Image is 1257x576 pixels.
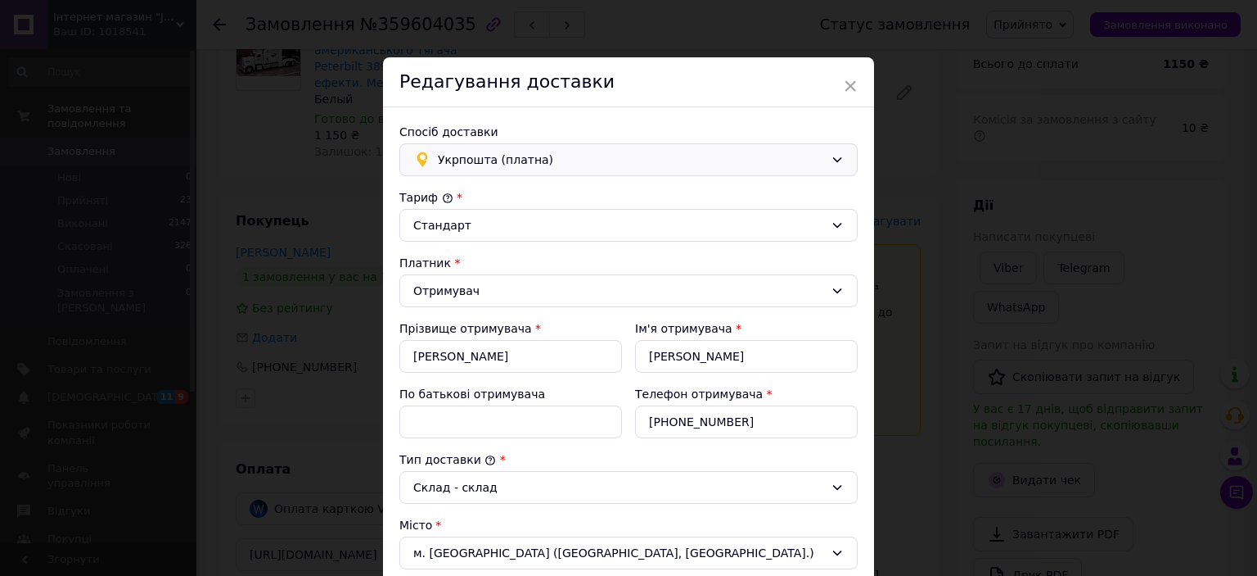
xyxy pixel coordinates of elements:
label: Телефон отримувача [635,388,763,401]
div: Стандарт [413,216,824,234]
input: +380 [635,406,858,438]
div: Спосіб доставки [399,124,858,140]
div: м. [GEOGRAPHIC_DATA] ([GEOGRAPHIC_DATA], [GEOGRAPHIC_DATA].) [399,537,858,569]
label: По батькові отримувача [399,388,545,401]
div: Тариф [399,189,858,206]
label: Ім'я отримувача [635,322,732,335]
span: Укрпошта (платна) [438,151,824,169]
div: Отримувач [413,282,824,300]
span: × [843,72,858,100]
div: Місто [399,517,858,533]
label: Прізвище отримувача [399,322,532,335]
div: Редагування доставки [383,57,874,107]
div: Склад - склад [413,478,824,497]
div: Тип доставки [399,451,858,468]
div: Платник [399,255,858,271]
